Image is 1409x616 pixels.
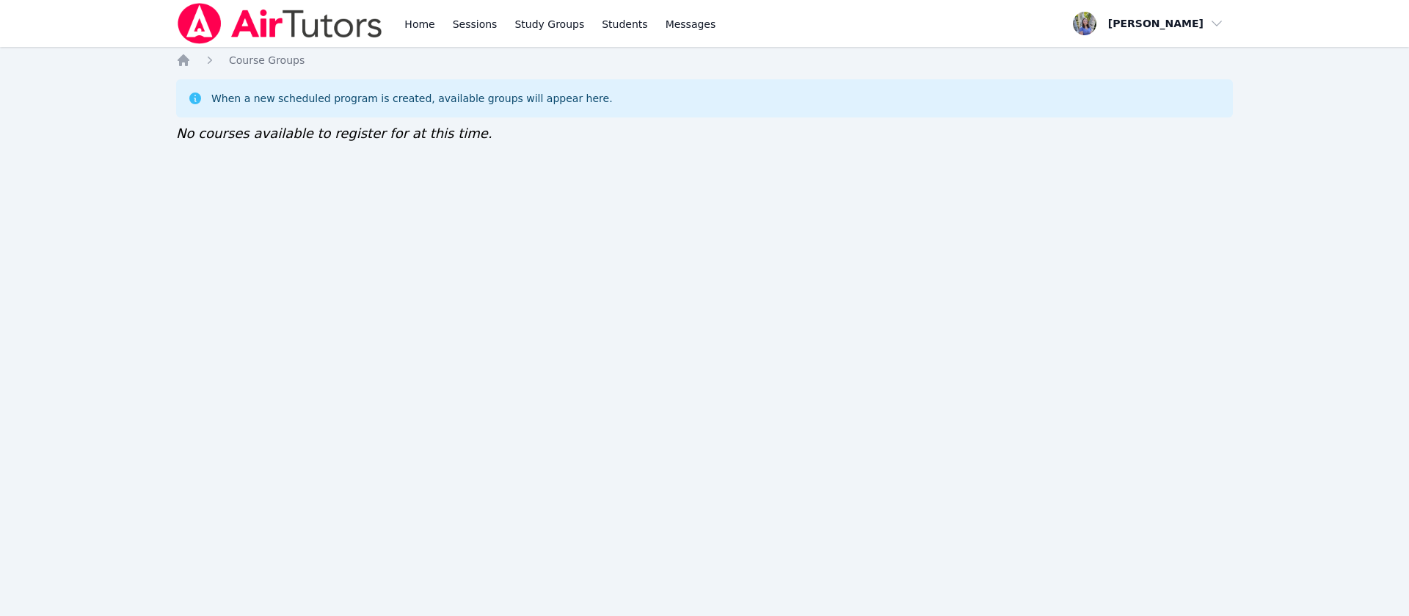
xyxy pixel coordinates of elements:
span: Messages [666,17,716,32]
div: When a new scheduled program is created, available groups will appear here. [211,91,613,106]
a: Course Groups [229,53,305,68]
nav: Breadcrumb [176,53,1233,68]
img: Air Tutors [176,3,384,44]
span: No courses available to register for at this time. [176,126,492,141]
span: Course Groups [229,54,305,66]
